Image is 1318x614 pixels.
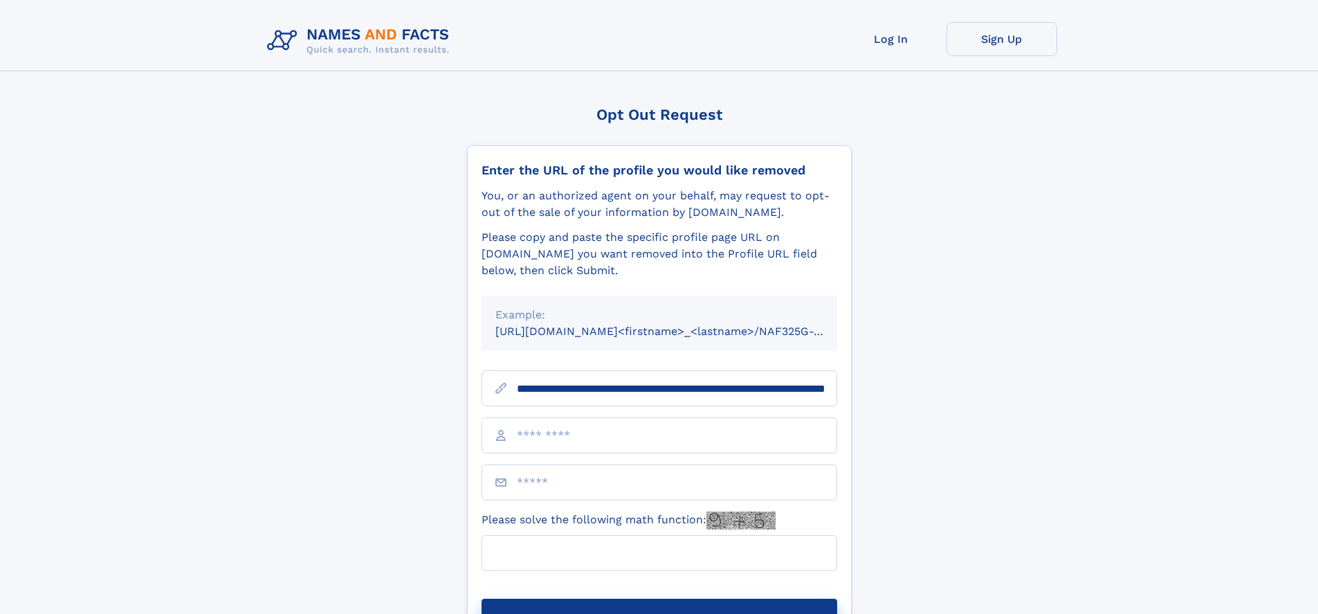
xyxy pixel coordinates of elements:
[482,512,776,530] label: Please solve the following math function:
[946,22,1057,56] a: Sign Up
[836,22,946,56] a: Log In
[482,163,837,178] div: Enter the URL of the profile you would like removed
[482,188,837,221] div: You, or an authorized agent on your behalf, may request to opt-out of the sale of your informatio...
[495,307,823,323] div: Example:
[467,106,852,123] div: Opt Out Request
[482,229,837,279] div: Please copy and paste the specific profile page URL on [DOMAIN_NAME] you want removed into the Pr...
[495,325,863,338] small: [URL][DOMAIN_NAME]<firstname>_<lastname>/NAF325G-xxxxxxxx
[262,22,461,60] img: Logo Names and Facts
